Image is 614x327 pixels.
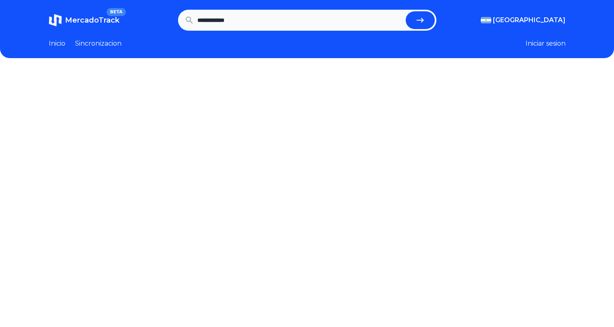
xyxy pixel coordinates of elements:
[49,14,62,27] img: MercadoTrack
[49,14,119,27] a: MercadoTrackBETA
[107,8,126,16] span: BETA
[526,39,566,48] button: Iniciar sesion
[75,39,122,48] a: Sincronizacion
[481,15,566,25] button: [GEOGRAPHIC_DATA]
[65,16,119,25] span: MercadoTrack
[493,15,566,25] span: [GEOGRAPHIC_DATA]
[481,17,491,23] img: Argentina
[49,39,65,48] a: Inicio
